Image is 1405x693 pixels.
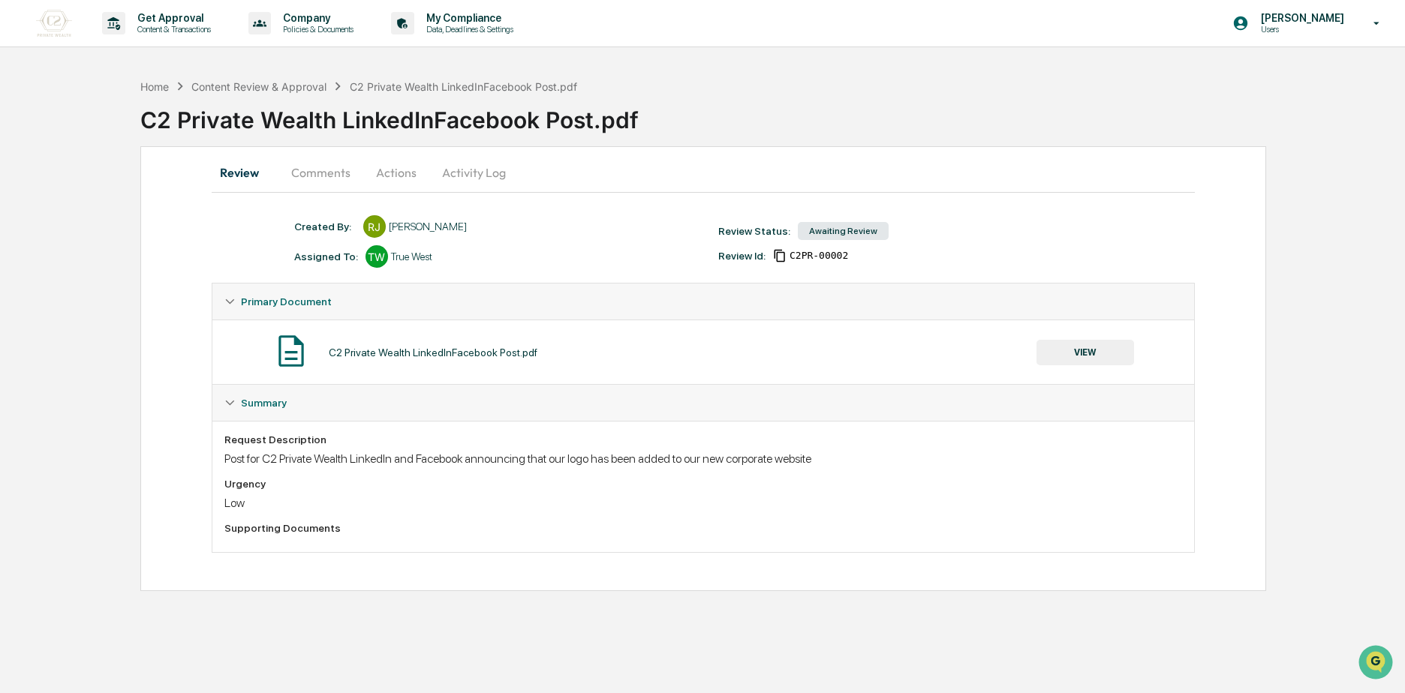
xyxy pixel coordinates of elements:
[51,130,190,142] div: We're available if you need us!
[124,189,186,204] span: Attestations
[125,24,218,34] p: Content & Transactions
[241,295,332,307] span: Primary Document
[414,24,521,34] p: Data, Deadlines & Settings
[389,220,467,232] div: [PERSON_NAME]
[1036,340,1134,365] button: VIEW
[294,250,358,262] div: Assigned To:
[255,119,273,137] button: Start new chat
[224,433,1182,445] div: Request Description
[271,24,361,34] p: Policies & Documents
[350,80,577,93] div: C2 Private Wealth LinkedInFacebook Post.pdf
[212,154,1195,190] div: secondary tabs example
[790,250,848,262] span: f926361a-40d8-4863-a5c6-87cb56385233
[212,421,1194,552] div: Summary
[430,154,518,190] button: Activity Log
[224,478,1182,490] div: Urgency
[241,397,287,409] span: Summary
[366,245,388,268] div: TW
[30,217,95,232] span: Data Lookup
[125,12,218,24] p: Get Approval
[30,189,97,204] span: Preclearance
[9,211,101,238] a: 🔎Data Lookup
[109,190,121,202] div: 🗄️
[224,496,1182,510] div: Low
[1249,12,1352,24] p: [PERSON_NAME]
[36,10,72,37] img: logo
[149,254,182,265] span: Pylon
[103,183,192,210] a: 🗄️Attestations
[1249,24,1352,34] p: Users
[272,332,310,370] img: Document Icon
[224,522,1182,534] div: Supporting Documents
[271,12,361,24] p: Company
[363,215,386,238] div: RJ
[51,115,246,130] div: Start new chat
[391,250,432,262] div: True West
[140,94,1405,133] div: C2 Private Wealth LinkedInFacebook Post.pdf
[15,31,273,55] p: How can we help?
[363,154,430,190] button: Actions
[414,12,521,24] p: My Compliance
[212,385,1194,421] div: Summary
[191,80,326,93] div: Content Review & Approval
[140,80,169,93] div: Home
[15,115,42,142] img: 1746055101610-c473b297-6a78-478c-a979-82029cc54cd1
[718,250,766,262] div: Review Id:
[329,346,537,358] div: C2 Private Wealth LinkedInFacebook Post.pdf
[15,190,27,202] div: 🖐️
[718,225,790,237] div: Review Status:
[224,451,1182,466] div: Post for C2 Private Wealth LinkedIn and Facebook announcing that our logo has been added to our n...
[212,154,279,190] button: Review
[798,222,889,240] div: Awaiting Review
[212,283,1194,319] div: Primary Document
[212,319,1194,384] div: Primary Document
[279,154,363,190] button: Comments
[294,220,356,232] div: Created By: ‎ ‎
[106,253,182,265] a: Powered byPylon
[1357,643,1397,684] iframe: Open customer support
[15,219,27,231] div: 🔎
[9,183,103,210] a: 🖐️Preclearance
